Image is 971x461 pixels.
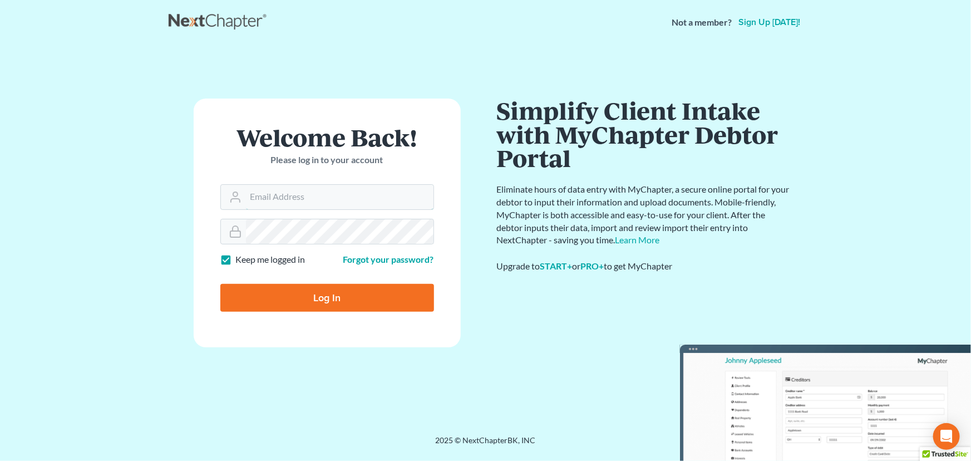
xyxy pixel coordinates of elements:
input: Log In [220,284,434,312]
p: Please log in to your account [220,154,434,166]
a: PRO+ [581,261,604,271]
a: Forgot your password? [343,254,434,264]
div: 2025 © NextChapterBK, INC [169,435,803,455]
div: Open Intercom Messenger [933,423,960,450]
p: Eliminate hours of data entry with MyChapter, a secure online portal for your debtor to input the... [497,183,792,247]
a: Learn More [615,234,660,245]
a: Sign up [DATE]! [737,18,803,27]
h1: Welcome Back! [220,125,434,149]
h1: Simplify Client Intake with MyChapter Debtor Portal [497,99,792,170]
input: Email Address [246,185,433,209]
div: Upgrade to or to get MyChapter [497,260,792,273]
a: START+ [540,261,573,271]
label: Keep me logged in [236,253,305,266]
strong: Not a member? [672,16,732,29]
